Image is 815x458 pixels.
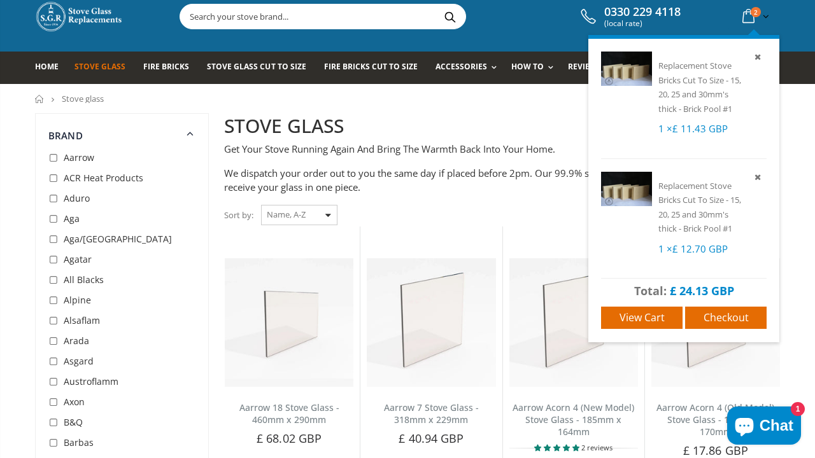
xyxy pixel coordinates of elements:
[737,4,772,29] a: 2
[257,431,322,446] span: £ 68.02 GBP
[239,401,339,426] a: Aarrow 18 Stove Glass - 460mm x 290mm
[64,253,92,265] span: Agatar
[672,242,728,255] span: £ 12.70 GBP
[207,61,306,72] span: Stove Glass Cut To Size
[511,61,544,72] span: How To
[64,375,118,387] span: Austroflamm
[658,242,728,255] span: 1 ×
[64,314,100,326] span: Alsaflam
[324,52,427,84] a: Fire Bricks Cut To Size
[679,103,732,114] span: - Brick Pool #1
[658,122,728,135] span: 1 ×
[679,223,732,234] span: - Brick Pool #1
[704,310,749,324] span: Checkout
[324,61,418,72] span: Fire Bricks Cut To Size
[436,52,503,84] a: Accessories
[35,95,45,103] a: Home
[620,310,665,324] span: View cart
[534,443,581,452] span: 5.00 stars
[224,113,780,139] h2: STOVE GLASS
[367,258,495,387] img: Aarrow 7 Stove Glass
[752,50,767,64] a: Remove item
[64,355,94,367] span: Asgard
[601,307,683,329] a: View cart
[224,204,253,226] span: Sort by:
[225,258,353,387] img: Aarrow 18 Stove Glass
[48,129,83,142] span: Brand
[578,5,681,28] a: 0330 229 4118 (local rate)
[568,61,602,72] span: Reviews
[604,5,681,19] span: 0330 229 4118
[683,443,748,458] span: £ 17.86 GBP
[207,52,315,84] a: Stove Glass Cut To Size
[143,61,189,72] span: Fire Bricks
[436,4,464,29] button: Search
[672,122,728,135] span: £ 11.43 GBP
[656,401,774,438] a: Aarrow Acorn 4 (Old Model) Stove Glass - 170mm x 170mm
[658,60,741,114] span: Replacement Stove Bricks Cut To Size - 15, 20, 25 and 30mm's thick
[35,1,124,32] img: Stove Glass Replacement
[751,7,761,17] span: 2
[634,283,667,298] span: Total:
[436,61,487,72] span: Accessories
[64,416,83,428] span: B&Q
[399,431,464,446] span: £ 40.94 GBP
[224,142,780,156] p: Get Your Stove Running Again And Bring The Warmth Back Into Your Home.
[601,172,652,206] img: Replacement Stove Bricks Cut To Size - 15, 20, 25 and 30mm's thick - Brick Pool #1
[64,212,80,225] span: Aga
[568,52,611,84] a: Reviews
[670,283,734,298] span: £ 24.13 GBP
[180,4,608,29] input: Search your stove brand...
[64,335,89,347] span: Arada
[658,60,741,114] a: Replacement Stove Bricks Cut To Size - 15, 20, 25 and 30mm's thick - Brick Pool #1
[64,294,91,306] span: Alpine
[64,192,90,204] span: Aduro
[64,436,94,448] span: Barbas
[143,52,199,84] a: Fire Bricks
[658,180,741,235] a: Replacement Stove Bricks Cut To Size - 15, 20, 25 and 30mm's thick - Brick Pool #1
[601,52,652,86] img: Replacement Stove Bricks Cut To Size - 15, 20, 25 and 30mm's thick - Brick Pool #1
[35,52,68,84] a: Home
[62,93,104,104] span: Stove glass
[581,443,613,452] span: 2 reviews
[64,396,85,408] span: Axon
[723,406,805,448] inbox-online-store-chat: Shopify online store chat
[224,166,780,195] p: We dispatch your order out to you the same day if placed before 2pm. Our 99.9% successful deliver...
[64,233,172,245] span: Aga/[GEOGRAPHIC_DATA]
[685,307,767,329] a: Checkout
[64,274,104,286] span: All Blacks
[74,61,125,72] span: Stove Glass
[64,151,94,163] span: Aarrow
[35,61,59,72] span: Home
[752,170,767,184] a: Remove item
[658,180,741,235] span: Replacement Stove Bricks Cut To Size - 15, 20, 25 and 30mm's thick
[384,401,479,426] a: Aarrow 7 Stove Glass - 318mm x 229mm
[74,52,135,84] a: Stove Glass
[513,401,634,438] a: Aarrow Acorn 4 (New Model) Stove Glass - 185mm x 164mm
[509,258,638,387] img: Aarrow Acorn 4 New Model Stove Glass
[511,52,560,84] a: How To
[64,172,143,184] span: ACR Heat Products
